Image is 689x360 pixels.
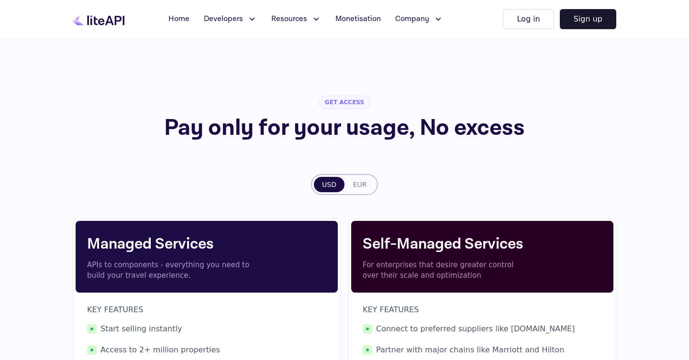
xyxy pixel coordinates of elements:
[271,13,307,25] span: Resources
[363,304,602,316] p: KEY FEATURES
[198,10,263,29] button: Developers
[163,10,195,29] a: Home
[560,9,616,29] button: Sign up
[363,233,602,256] h4: Self-Managed Services
[87,260,255,281] p: APIs to components - everything you need to build your travel experience.
[87,344,326,356] span: Access to 2+ million properties
[87,323,326,335] span: Start selling instantly
[344,177,375,192] button: EUR
[389,10,449,29] button: Company
[395,13,429,25] span: Company
[266,10,327,29] button: Resources
[335,13,381,25] span: Monetisation
[330,10,387,29] a: Monetisation
[319,96,370,109] span: GET ACCESS
[363,260,530,281] p: For enterprises that desire greater control over their scale and optimization
[87,304,326,316] p: KEY FEATURES
[168,13,189,25] span: Home
[204,13,243,25] span: Developers
[363,323,602,335] span: Connect to preferred suppliers like [DOMAIN_NAME]
[503,9,554,29] button: Log in
[100,117,589,140] h1: Pay only for your usage, No excess
[87,233,326,256] h4: Managed Services
[363,344,602,356] span: Partner with major chains like Marriott and Hilton
[314,177,344,192] button: USD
